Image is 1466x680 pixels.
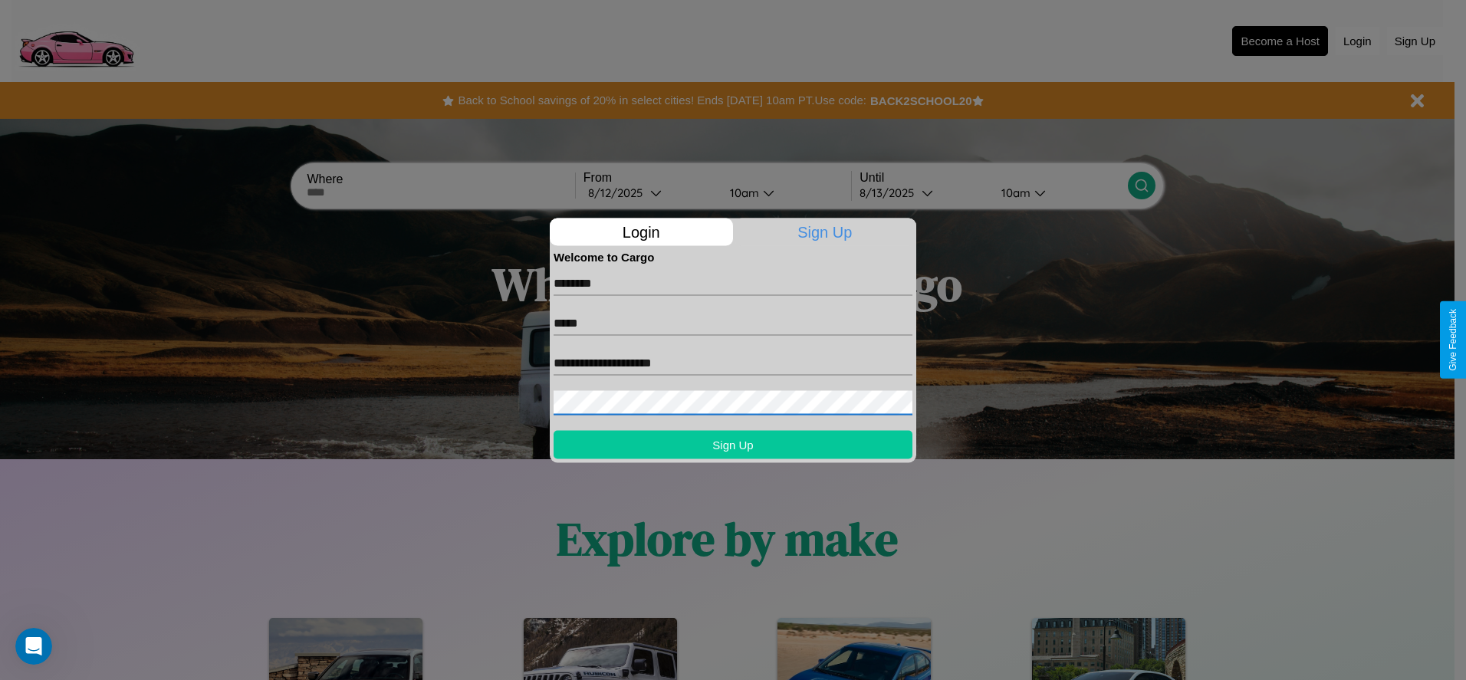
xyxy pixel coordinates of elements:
[15,628,52,665] iframe: Intercom live chat
[1448,309,1458,371] div: Give Feedback
[554,250,912,263] h4: Welcome to Cargo
[734,218,917,245] p: Sign Up
[550,218,733,245] p: Login
[554,430,912,458] button: Sign Up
